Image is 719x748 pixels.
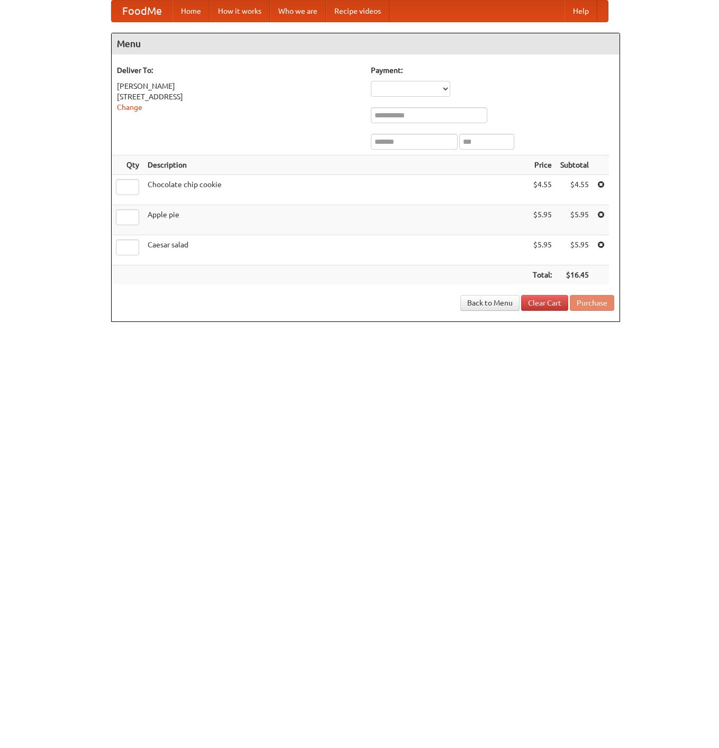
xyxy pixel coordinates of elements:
[565,1,597,22] a: Help
[143,235,529,265] td: Caesar salad
[529,175,556,205] td: $4.55
[172,1,210,22] a: Home
[529,235,556,265] td: $5.95
[270,1,326,22] a: Who we are
[529,205,556,235] td: $5.95
[371,65,614,76] h5: Payment:
[117,91,360,102] div: [STREET_ADDRESS]
[112,33,620,54] h4: Menu
[556,205,593,235] td: $5.95
[556,235,593,265] td: $5.95
[570,295,614,311] button: Purchase
[143,155,529,175] th: Description
[117,81,360,91] div: [PERSON_NAME]
[529,155,556,175] th: Price
[117,103,142,112] a: Change
[326,1,389,22] a: Recipe videos
[556,175,593,205] td: $4.55
[112,155,143,175] th: Qty
[210,1,270,22] a: How it works
[556,265,593,285] th: $16.45
[143,205,529,235] td: Apple pie
[460,295,520,311] a: Back to Menu
[112,1,172,22] a: FoodMe
[529,265,556,285] th: Total:
[117,65,360,76] h5: Deliver To:
[556,155,593,175] th: Subtotal
[143,175,529,205] td: Chocolate chip cookie
[521,295,568,311] a: Clear Cart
